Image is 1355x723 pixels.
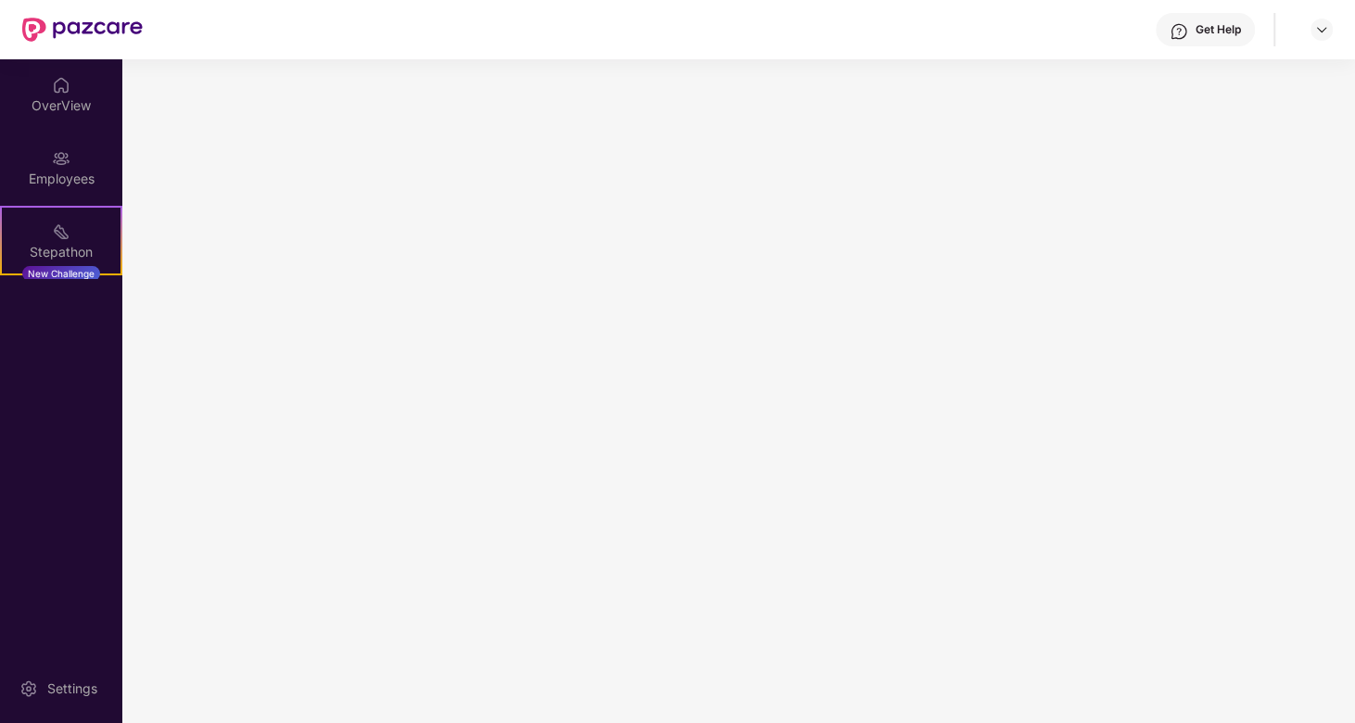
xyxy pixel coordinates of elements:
[1170,22,1188,41] img: svg+xml;base64,PHN2ZyBpZD0iSGVscC0zMngzMiIgeG1sbnM9Imh0dHA6Ly93d3cudzMub3JnLzIwMDAvc3ZnIiB3aWR0aD...
[52,149,70,168] img: svg+xml;base64,PHN2ZyBpZD0iRW1wbG95ZWVzIiB4bWxucz0iaHR0cDovL3d3dy53My5vcmcvMjAwMC9zdmciIHdpZHRoPS...
[52,222,70,241] img: svg+xml;base64,PHN2ZyB4bWxucz0iaHR0cDovL3d3dy53My5vcmcvMjAwMC9zdmciIHdpZHRoPSIyMSIgaGVpZ2h0PSIyMC...
[2,243,120,261] div: Stepathon
[1314,22,1329,37] img: svg+xml;base64,PHN2ZyBpZD0iRHJvcGRvd24tMzJ4MzIiIHhtbG5zPSJodHRwOi8vd3d3LnczLm9yZy8yMDAwL3N2ZyIgd2...
[52,76,70,95] img: svg+xml;base64,PHN2ZyBpZD0iSG9tZSIgeG1sbnM9Imh0dHA6Ly93d3cudzMub3JnLzIwMDAvc3ZnIiB3aWR0aD0iMjAiIG...
[22,266,100,281] div: New Challenge
[22,18,143,42] img: New Pazcare Logo
[42,679,103,698] div: Settings
[19,679,38,698] img: svg+xml;base64,PHN2ZyBpZD0iU2V0dGluZy0yMHgyMCIgeG1sbnM9Imh0dHA6Ly93d3cudzMub3JnLzIwMDAvc3ZnIiB3aW...
[1196,22,1241,37] div: Get Help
